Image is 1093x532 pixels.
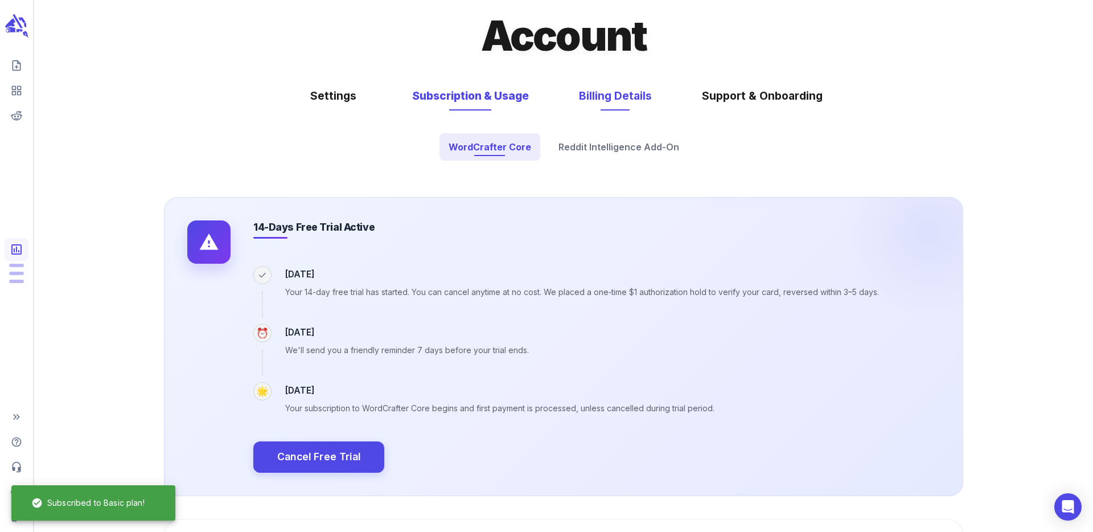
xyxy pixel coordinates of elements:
[5,238,28,261] span: View Subscription & Usage
[691,81,834,111] button: Support & Onboarding
[5,482,28,502] span: Adjust your account settings
[285,384,714,398] p: [DATE]
[549,133,688,161] button: Reddit Intelligence Add-On
[285,268,879,281] p: [DATE]
[439,133,540,161] button: WordCrafter Core
[5,507,28,527] span: Logout
[294,81,373,111] button: Settings
[1054,493,1082,521] div: Open Intercom Messenger
[568,81,663,111] button: Billing Details
[401,81,540,111] button: Subscription & Usage
[5,457,28,477] span: Contact Support
[253,266,272,284] div: ✓
[481,9,646,63] h1: Account
[5,55,28,76] span: Create new content
[23,489,153,517] div: Subscribed to Basic plan!
[9,280,24,283] span: Input Tokens: 0 of 960,000 monthly tokens used. These limits are based on the last model you used...
[253,221,375,234] h5: 14-Days Free Trial Active
[5,80,28,101] span: View your content dashboard
[285,326,529,339] p: [DATE]
[285,402,714,414] p: Your subscription to WordCrafter Core begins and first payment is processed, unless cancelled dur...
[5,407,28,427] span: Expand Sidebar
[253,441,384,473] a: Cancel Free Trial
[285,286,879,298] p: Your 14-day free trial has started. You can cancel anytime at no cost. We placed a one‑time $1 au...
[5,432,28,452] span: Help Center
[285,344,529,356] p: We'll send you a friendly reminder 7 days before your trial ends.
[9,264,24,267] span: Posts: 0 of 5 monthly posts used
[253,324,272,342] div: ⏰
[9,272,24,275] span: Output Tokens: 0 of 120,000 monthly tokens used. These limits are based on the last model you use...
[5,105,28,126] span: View your Reddit Intelligence add-on dashboard
[277,448,361,466] span: Cancel Free Trial
[253,382,272,400] div: 🌟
